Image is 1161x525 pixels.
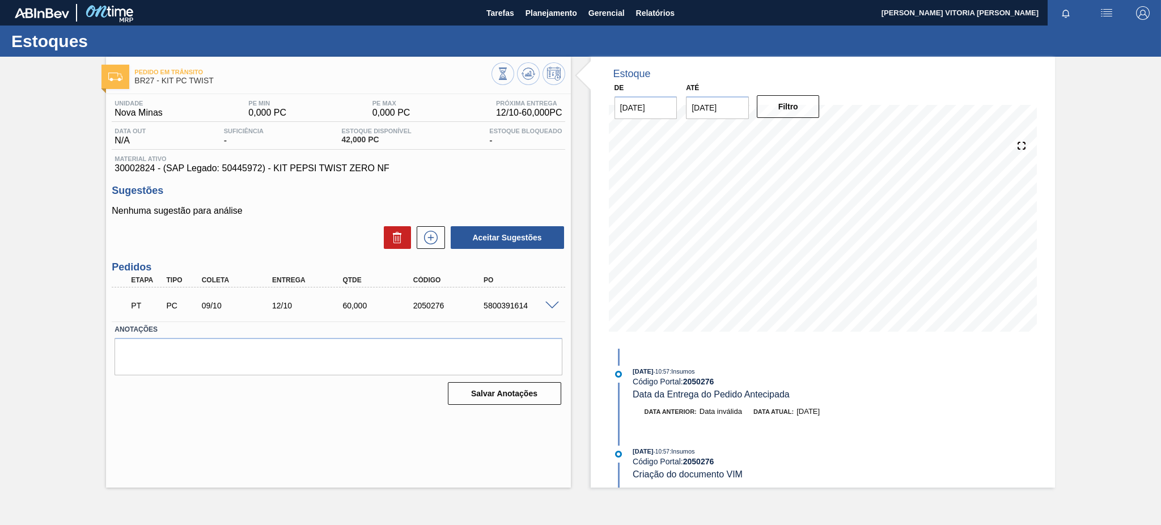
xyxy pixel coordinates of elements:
[134,69,491,75] span: Pedido em Trânsito
[496,100,562,107] span: Próxima Entrega
[615,84,624,92] label: De
[654,448,670,455] span: - 10:57
[683,377,714,386] strong: 2050276
[224,128,264,134] span: Suficiência
[341,128,411,134] span: Estoque Disponível
[753,408,794,415] span: Data atual:
[11,35,213,48] h1: Estoques
[615,451,622,458] img: atual
[486,6,514,20] span: Tarefas
[633,368,653,375] span: [DATE]
[496,108,562,118] span: 12/10 - 60,000 PC
[670,448,695,455] span: : Insumos
[372,100,410,107] span: PE MAX
[341,136,411,144] span: 42,000 PC
[340,276,419,284] div: Qtde
[410,276,490,284] div: Código
[108,73,122,81] img: Ícone
[134,77,491,85] span: BR27 - KIT PC TWIST
[248,108,286,118] span: 0,000 PC
[633,457,902,466] div: Código Portal:
[451,226,564,249] button: Aceitar Sugestões
[633,389,790,399] span: Data da Entrega do Pedido Antecipada
[115,108,162,118] span: Nova Minas
[757,95,820,118] button: Filtro
[645,408,697,415] span: Data anterior:
[199,276,278,284] div: Coleta
[491,62,514,85] button: Visão Geral dos Estoques
[615,371,622,378] img: atual
[448,382,561,405] button: Salvar Anotações
[221,128,266,146] div: -
[115,100,162,107] span: Unidade
[163,301,200,310] div: Pedido de Compra
[636,6,675,20] span: Relatórios
[489,128,562,134] span: Estoque Bloqueado
[112,261,565,273] h3: Pedidos
[686,84,699,92] label: Até
[633,448,653,455] span: [DATE]
[411,226,445,249] div: Nova sugestão
[543,62,565,85] button: Programar Estoque
[526,6,577,20] span: Planejamento
[1136,6,1150,20] img: Logout
[654,369,670,375] span: - 10:57
[128,293,165,318] div: Pedido em Trânsito
[340,301,419,310] div: 60,000
[633,469,743,479] span: Criação do documento VIM
[115,321,562,338] label: Anotações
[410,301,490,310] div: 2050276
[683,457,714,466] strong: 2050276
[445,225,565,250] div: Aceitar Sugestões
[115,163,562,173] span: 30002824 - (SAP Legado: 50445972) - KIT PEPSI TWIST ZERO NF
[372,108,410,118] span: 0,000 PC
[269,276,349,284] div: Entrega
[670,368,695,375] span: : Insumos
[700,407,742,416] span: Data inválida
[481,276,560,284] div: PO
[1048,5,1084,21] button: Notificações
[615,96,677,119] input: dd/mm/yyyy
[128,276,165,284] div: Etapa
[163,276,200,284] div: Tipo
[796,407,820,416] span: [DATE]
[486,128,565,146] div: -
[199,301,278,310] div: 09/10/2025
[248,100,286,107] span: PE MIN
[131,301,162,310] p: PT
[517,62,540,85] button: Atualizar Gráfico
[115,155,562,162] span: Material ativo
[112,128,149,146] div: N/A
[481,301,560,310] div: 5800391614
[378,226,411,249] div: Excluir Sugestões
[613,68,651,80] div: Estoque
[1100,6,1113,20] img: userActions
[112,206,565,216] p: Nenhuma sugestão para análise
[112,185,565,197] h3: Sugestões
[115,128,146,134] span: Data out
[15,8,69,18] img: TNhmsLtSVTkK8tSr43FrP2fwEKptu5GPRR3wAAAABJRU5ErkJggg==
[588,6,625,20] span: Gerencial
[269,301,349,310] div: 12/10/2025
[686,96,749,119] input: dd/mm/yyyy
[633,377,902,386] div: Código Portal:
